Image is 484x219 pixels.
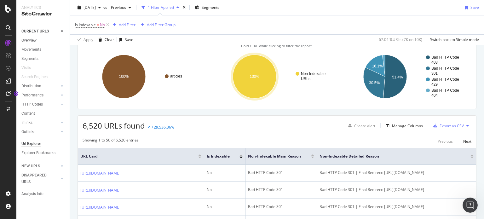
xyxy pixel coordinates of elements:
[21,55,38,62] div: Segments
[369,81,380,85] text: 30.5%
[21,119,32,126] div: Inlinks
[431,88,459,93] text: Bad HTTP Code
[438,139,453,144] div: Previous
[21,129,35,135] div: Outlinks
[320,187,474,193] div: Bad HTTP Code 301 | Final Redirect: [URL][DOMAIN_NAME]
[431,77,459,82] text: Bad HTTP Code
[248,187,314,193] div: Bad HTTP Code 301
[75,22,96,27] span: Is Indexable
[75,3,103,13] button: [DATE]
[21,74,48,80] div: Search Engines
[250,74,259,79] text: 100%
[430,37,479,42] div: Switch back to Simple mode
[100,20,105,29] span: No
[392,123,423,129] div: Manage Columns
[110,21,135,29] button: Add Filter
[21,28,59,35] a: CURRENT URLS
[21,55,65,62] a: Segments
[21,37,65,44] a: Overview
[21,83,59,89] a: Distribution
[192,3,222,13] button: Segments
[21,110,65,117] a: Content
[213,49,339,104] svg: A chart.
[463,137,471,145] button: Next
[119,74,129,79] text: 100%
[21,101,43,108] div: HTTP Codes
[301,72,326,76] text: Non-Indexable
[320,170,474,176] div: Bad HTTP Code 301 | Final Redirect: [URL][DOMAIN_NAME]
[117,35,133,45] button: Save
[21,83,41,89] div: Distribution
[21,46,41,53] div: Movements
[80,204,120,210] a: [URL][DOMAIN_NAME]
[170,74,182,78] text: articles
[148,5,174,10] div: 1 Filter Applied
[97,22,99,27] span: =
[138,21,176,29] button: Add Filter Group
[431,71,438,76] text: 301
[428,35,479,45] button: Switch back to Simple mode
[21,172,59,185] a: DISAPPEARED URLS
[108,3,134,13] button: Previous
[13,91,19,96] div: Tooltip anchor
[103,5,108,10] span: vs
[75,35,93,45] button: Apply
[83,120,145,131] span: 6,520 URLs found
[21,141,41,147] div: Url Explorer
[139,3,181,13] button: 1 Filter Applied
[354,123,375,129] div: Create alert
[21,5,65,10] div: Analytics
[463,139,471,144] div: Next
[207,204,243,210] div: No
[21,65,31,71] div: Visits
[80,170,120,176] a: [URL][DOMAIN_NAME]
[241,43,313,48] span: Hold CTRL while clicking to filter the report.
[301,77,310,81] text: URLs
[21,74,54,80] a: Search Engines
[80,187,120,193] a: [URL][DOMAIN_NAME]
[431,66,459,71] text: Bad HTTP Code
[431,55,459,60] text: Bad HTTP Code
[320,153,461,159] span: Non-Indexable Detailed Reason
[392,75,403,79] text: 51.4%
[21,46,65,53] a: Movements
[21,141,65,147] a: Url Explorer
[21,163,40,170] div: NEW URLS
[21,92,59,99] a: Performance
[21,28,49,35] div: CURRENT URLS
[248,153,302,159] span: Non-Indexable Main Reason
[207,170,243,176] div: No
[202,5,219,10] span: Segments
[21,92,43,99] div: Performance
[383,122,423,130] button: Manage Columns
[346,121,375,131] button: Create alert
[105,37,114,42] div: Clear
[344,49,470,104] svg: A chart.
[21,101,59,108] a: HTTP Codes
[108,5,126,10] span: Previous
[207,187,243,193] div: No
[21,129,59,135] a: Outlinks
[83,137,139,145] div: Showing 1 to 50 of 6,520 entries
[379,37,422,42] div: 67.04 % URLs ( 7K on 10K )
[431,82,438,87] text: 429
[21,172,53,185] div: DISAPPEARED URLS
[152,124,174,130] div: +29,536.36%
[248,170,314,176] div: Bad HTTP Code 301
[431,121,464,131] button: Export as CSV
[83,49,209,104] svg: A chart.
[84,5,96,10] span: 2025 Jul. 25th
[21,191,65,197] a: Analysis Info
[320,204,474,210] div: Bad HTTP Code 301 | Final Redirect: [URL][DOMAIN_NAME]
[21,150,55,156] div: Explorer Bookmarks
[21,10,65,18] div: SiteCrawler
[80,153,197,159] span: URL Card
[463,3,479,13] button: Save
[372,64,383,68] text: 16.1%
[431,93,438,98] text: 404
[84,37,93,42] div: Apply
[147,22,176,27] div: Add Filter Group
